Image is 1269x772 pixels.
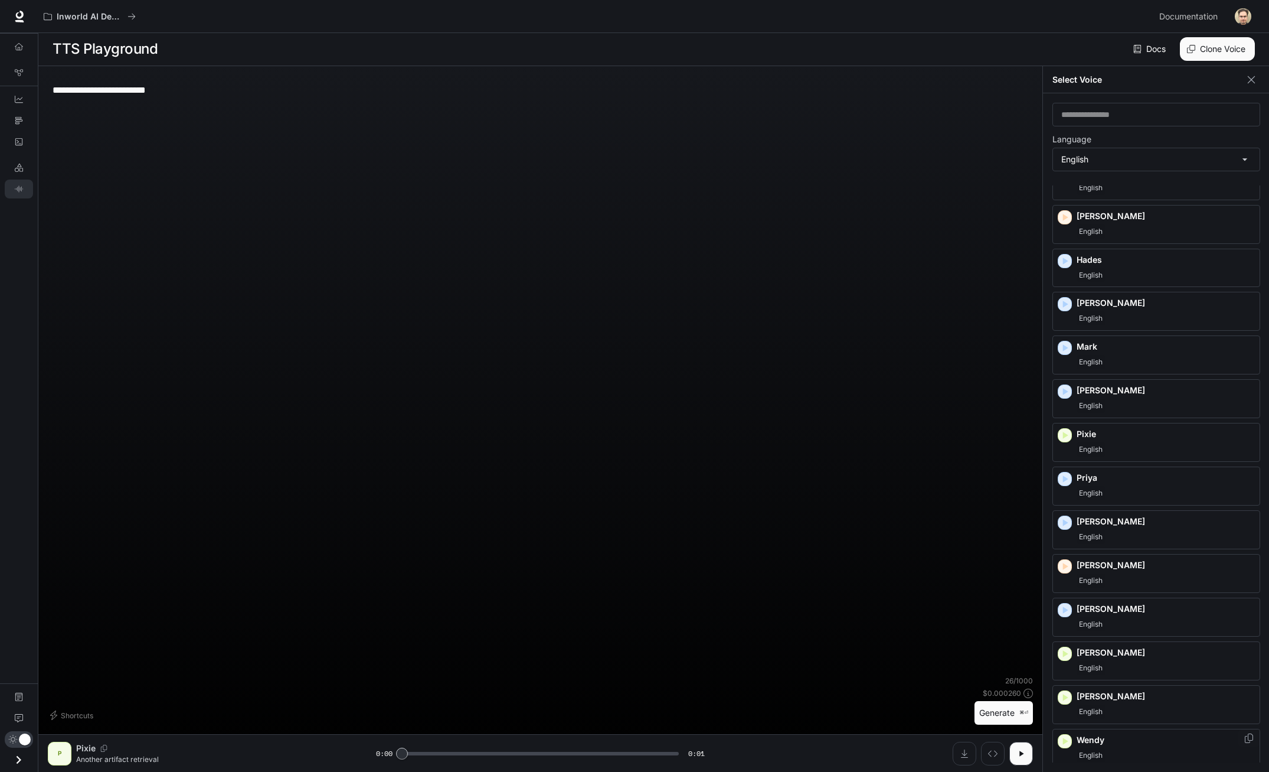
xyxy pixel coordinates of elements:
a: TTS Playground [5,180,33,198]
button: User avatar [1231,5,1255,28]
span: English [1077,486,1105,500]
p: Pixie [76,742,96,754]
p: [PERSON_NAME] [1077,647,1255,659]
span: Dark mode toggle [19,732,31,745]
span: English [1077,355,1105,369]
a: Documentation [1154,5,1227,28]
button: Clone Voice [1180,37,1255,61]
p: 26 / 1000 [1005,676,1033,686]
span: 0:00 [376,748,393,760]
span: English [1077,617,1105,631]
p: Language [1052,135,1091,144]
span: 0:01 [688,748,705,760]
button: Inspect [981,742,1005,766]
a: Traces [5,111,33,130]
span: English [1077,705,1105,719]
button: All workspaces [38,5,141,28]
p: [PERSON_NAME] [1077,603,1255,615]
span: English [1077,268,1105,282]
p: Inworld AI Demos [57,12,123,22]
p: Priya [1077,472,1255,484]
img: User avatar [1235,8,1251,25]
h1: TTS Playground [53,37,158,61]
button: Shortcuts [48,706,98,725]
span: English [1077,399,1105,413]
p: [PERSON_NAME] [1077,559,1255,571]
div: P [50,744,69,763]
a: Documentation [5,688,33,706]
p: Pixie [1077,428,1255,440]
span: English [1077,574,1105,588]
div: English [1053,148,1260,171]
a: Docs [1131,37,1170,61]
p: [PERSON_NAME] [1077,297,1255,309]
span: English [1077,181,1105,195]
span: English [1077,530,1105,544]
button: Download audio [953,742,976,766]
p: [PERSON_NAME] [1077,516,1255,527]
span: English [1077,661,1105,675]
a: Graph Registry [5,63,33,82]
p: $ 0.000260 [983,688,1021,698]
button: Copy Voice ID [1243,734,1255,743]
p: Wendy [1077,734,1255,746]
a: Logs [5,132,33,151]
p: Hades [1077,254,1255,266]
span: Documentation [1159,9,1218,24]
p: [PERSON_NAME] [1077,690,1255,702]
p: Mark [1077,341,1255,353]
p: ⌘⏎ [1019,709,1028,716]
button: Open drawer [5,748,32,772]
a: Feedback [5,709,33,728]
p: [PERSON_NAME] [1077,210,1255,222]
span: English [1077,311,1105,325]
a: LLM Playground [5,158,33,177]
button: Copy Voice ID [96,745,112,752]
span: English [1077,442,1105,457]
p: [PERSON_NAME] [1077,385,1255,396]
a: Overview [5,37,33,56]
span: English [1077,748,1105,763]
a: Dashboards [5,90,33,109]
p: Another artifact retrieval [76,754,348,764]
span: English [1077,224,1105,239]
button: Generate⌘⏎ [974,701,1033,725]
